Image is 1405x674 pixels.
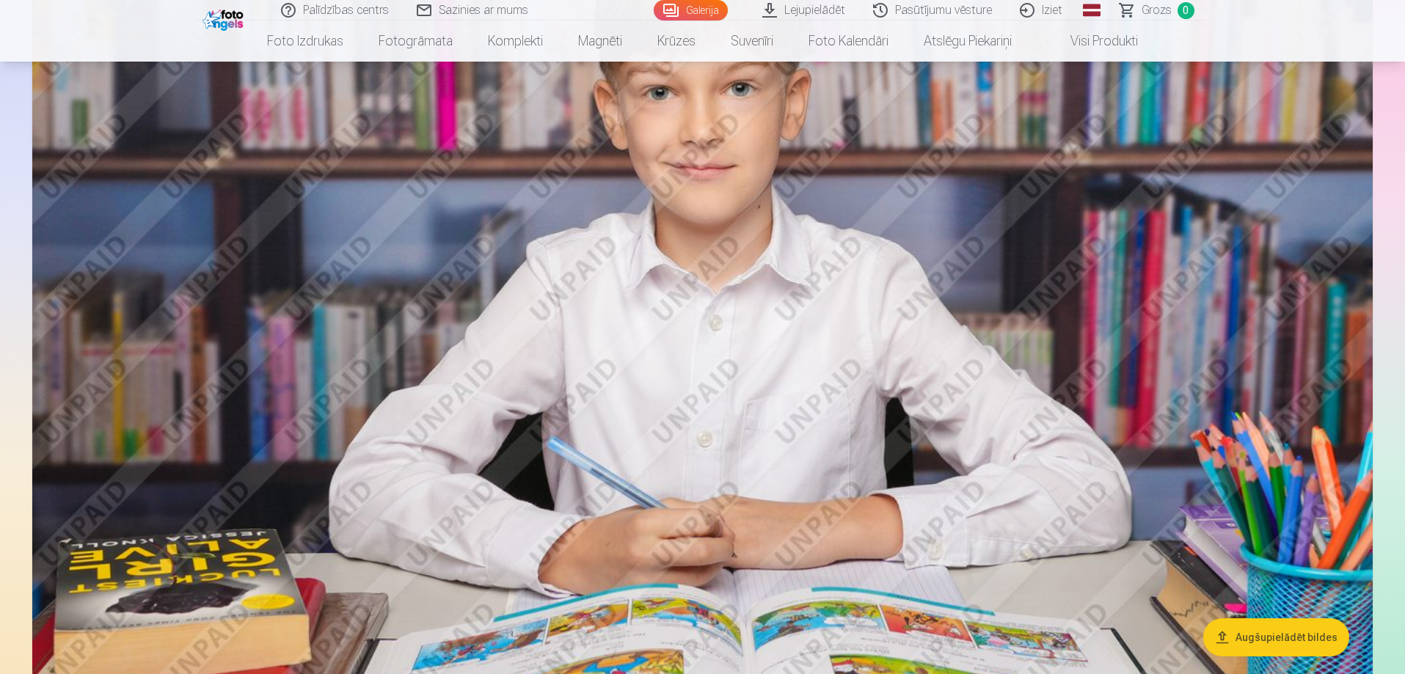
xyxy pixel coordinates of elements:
[249,21,361,62] a: Foto izdrukas
[202,6,247,31] img: /fa1
[791,21,906,62] a: Foto kalendāri
[1203,618,1349,656] button: Augšupielādēt bildes
[640,21,713,62] a: Krūzes
[1178,2,1194,19] span: 0
[906,21,1029,62] a: Atslēgu piekariņi
[1142,1,1172,19] span: Grozs
[713,21,791,62] a: Suvenīri
[1029,21,1156,62] a: Visi produkti
[561,21,640,62] a: Magnēti
[470,21,561,62] a: Komplekti
[361,21,470,62] a: Fotogrāmata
